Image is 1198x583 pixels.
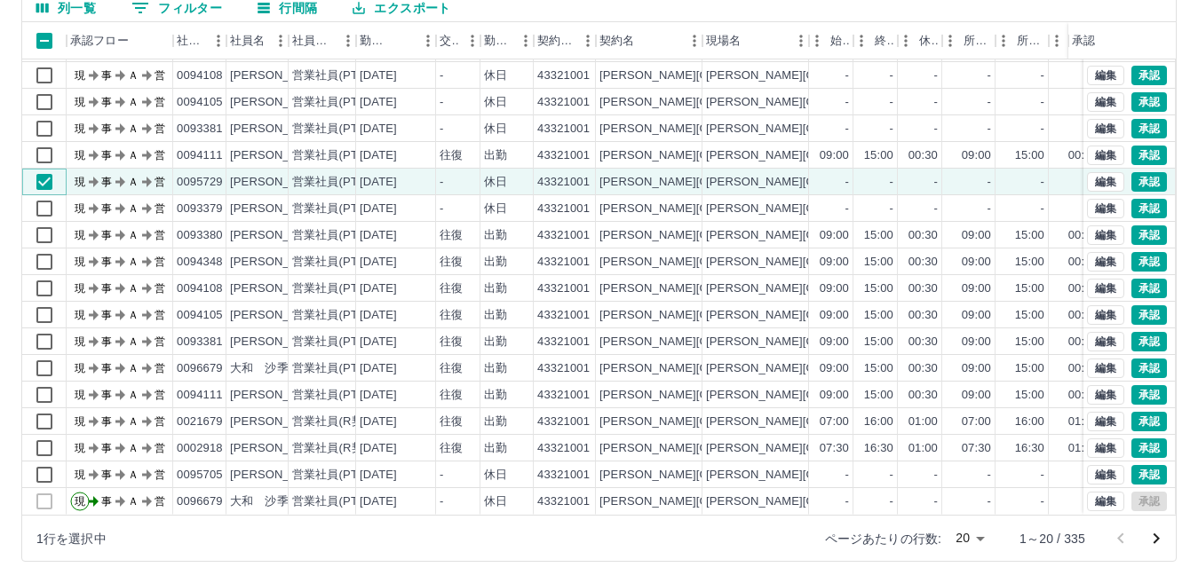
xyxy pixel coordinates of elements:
[75,149,85,162] text: 現
[706,147,1059,164] div: [PERSON_NAME][GEOGRAPHIC_DATA]立[GEOGRAPHIC_DATA]
[890,121,893,138] div: -
[1015,307,1044,324] div: 15:00
[853,22,898,59] div: 終業
[484,254,507,271] div: 出勤
[155,256,165,268] text: 営
[155,309,165,321] text: 営
[101,122,112,135] text: 事
[820,147,849,164] div: 09:00
[1131,385,1167,405] button: 承認
[440,121,443,138] div: -
[390,28,415,53] button: ソート
[101,96,112,108] text: 事
[599,147,819,164] div: [PERSON_NAME][GEOGRAPHIC_DATA]
[1131,252,1167,272] button: 承認
[484,334,507,351] div: 出勤
[484,147,507,164] div: 出勤
[292,280,385,297] div: 営業社員(PT契約)
[845,121,849,138] div: -
[230,94,327,111] div: [PERSON_NAME]
[292,147,385,164] div: 営業社員(PT契約)
[360,201,397,217] div: [DATE]
[1087,465,1124,485] button: 編集
[890,94,893,111] div: -
[1131,172,1167,192] button: 承認
[128,309,139,321] text: Ａ
[908,227,938,244] div: 00:30
[537,334,590,351] div: 43321001
[75,69,85,82] text: 現
[75,122,85,135] text: 現
[177,174,223,191] div: 0095729
[988,121,991,138] div: -
[820,334,849,351] div: 09:00
[484,227,507,244] div: 出勤
[484,201,507,217] div: 休日
[908,280,938,297] div: 00:30
[360,334,397,351] div: [DATE]
[484,360,507,377] div: 出勤
[1131,465,1167,485] button: 承認
[1068,307,1098,324] div: 00:30
[1131,92,1167,112] button: 承認
[934,174,938,191] div: -
[1131,199,1167,218] button: 承認
[942,22,996,59] div: 所定開始
[988,174,991,191] div: -
[440,307,463,324] div: 往復
[173,22,226,59] div: 社員番号
[596,22,702,59] div: 契約名
[934,94,938,111] div: -
[788,28,814,54] button: メニュー
[1131,305,1167,325] button: 承認
[845,174,849,191] div: -
[292,94,385,111] div: 営業社員(PT契約)
[875,22,894,59] div: 終業
[706,334,1059,351] div: [PERSON_NAME][GEOGRAPHIC_DATA]立[GEOGRAPHIC_DATA]
[75,96,85,108] text: 現
[75,229,85,241] text: 現
[230,334,327,351] div: [PERSON_NAME]
[1068,227,1098,244] div: 00:30
[820,254,849,271] div: 09:00
[1131,146,1167,165] button: 承認
[599,121,819,138] div: [PERSON_NAME][GEOGRAPHIC_DATA]
[177,360,223,377] div: 0096679
[537,360,590,377] div: 43321001
[962,147,991,164] div: 09:00
[537,22,575,59] div: 契約コード
[1138,521,1174,556] button: 次のページへ
[1015,254,1044,271] div: 15:00
[1087,492,1124,511] button: 編集
[177,147,223,164] div: 0094111
[440,22,459,59] div: 交通費
[335,28,361,54] button: メニュー
[845,201,849,217] div: -
[1087,438,1124,458] button: 編集
[101,69,112,82] text: 事
[1068,360,1098,377] div: 00:30
[908,334,938,351] div: 00:30
[575,28,601,54] button: メニュー
[537,121,590,138] div: 43321001
[360,254,397,271] div: [DATE]
[360,307,397,324] div: [DATE]
[440,254,463,271] div: 往復
[440,174,443,191] div: -
[440,67,443,84] div: -
[934,201,938,217] div: -
[177,254,223,271] div: 0094348
[1068,254,1098,271] div: 00:30
[292,67,385,84] div: 営業社員(PT契約)
[845,67,849,84] div: -
[177,121,223,138] div: 0093381
[230,67,327,84] div: [PERSON_NAME]
[537,201,590,217] div: 43321001
[988,67,991,84] div: -
[809,22,853,59] div: 始業
[537,147,590,164] div: 43321001
[292,360,385,377] div: 営業社員(PT契約)
[1041,94,1044,111] div: -
[155,122,165,135] text: 営
[440,94,443,111] div: -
